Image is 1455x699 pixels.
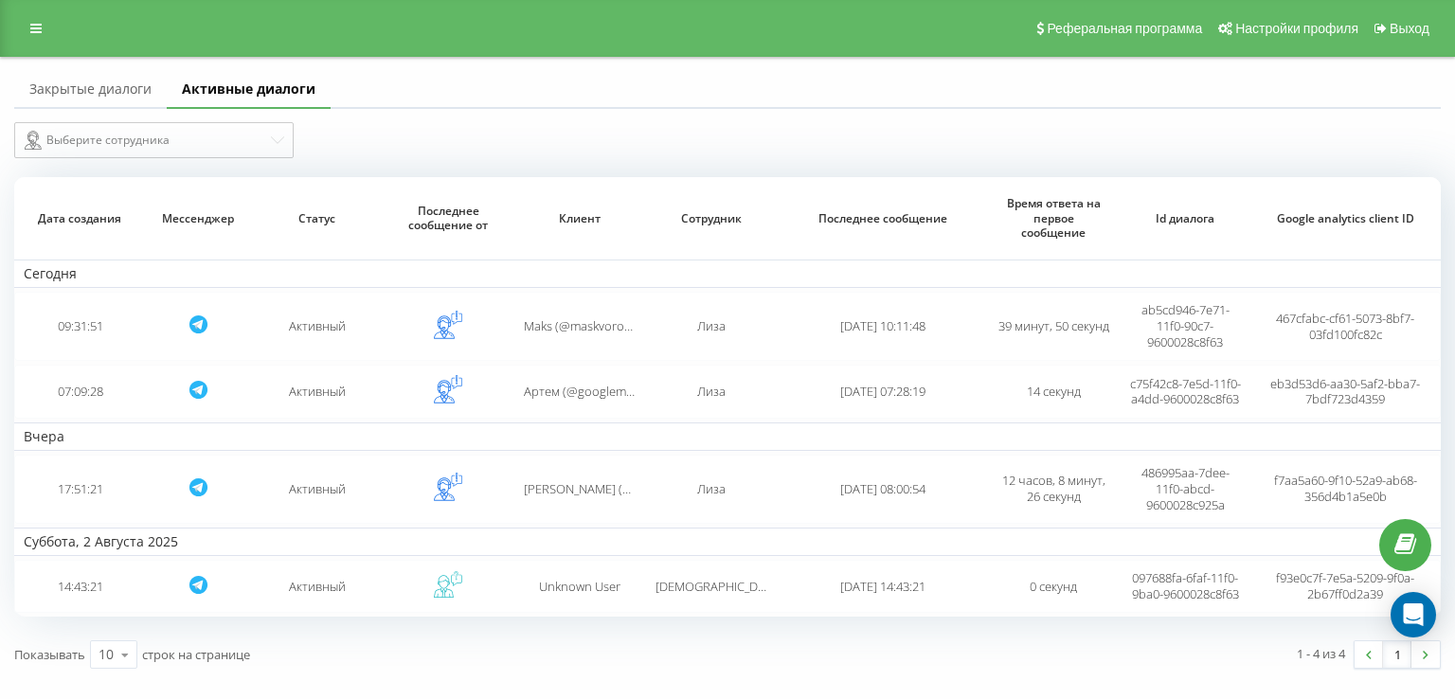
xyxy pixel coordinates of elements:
[1270,375,1420,408] span: eb3d53d6-aa30-5af2-bba7-7bdf723d4359
[266,211,368,226] span: Статус
[1383,641,1411,668] a: 1
[539,578,620,595] span: Unknown User
[1141,301,1230,350] span: ab5cd946-7e71-11f0-90c7-9600028c8f63
[14,455,146,524] td: 17:51:21
[1269,211,1423,226] span: Google analytics client ID
[1297,644,1345,663] div: 1 - 4 из 4
[1276,310,1414,343] span: 467cfabc-cf61-5073-8bf7-03fd100fc82c
[251,455,383,524] td: Активный
[14,422,1441,451] td: Вчера
[524,317,674,334] span: Мaks (@maskvoron) Voron
[159,211,237,226] span: Мессенджер
[988,455,1120,524] td: 12 часов, 8 минут, 26 секунд
[524,480,735,497] span: [PERSON_NAME] (@MARINA_RUBANN)
[1390,21,1429,36] span: Выход
[797,211,969,226] span: Последнее сообщение
[697,383,726,400] span: Лиза
[99,645,114,664] div: 10
[142,646,250,663] span: строк на странице
[661,211,763,226] span: Сотрудник
[840,383,925,400] span: [DATE] 07:28:19
[14,260,1441,288] td: Сегодня
[1276,569,1414,602] span: f93e0c7f-7e5a-5209-9f0a-2b67ff0d2a39
[251,292,383,361] td: Активный
[524,383,670,400] span: Артем (@googlemaps001)
[14,365,146,418] td: 07:09:28
[25,129,268,152] div: Выберите сотрудника
[14,528,1441,556] td: Суббота, 2 Августа 2025
[14,71,167,109] a: Закрытые диалоги
[29,211,131,226] span: Дата создания
[697,317,726,334] span: Лиза
[840,480,925,497] span: [DATE] 08:00:54
[1047,21,1202,36] span: Реферальная программа
[1141,464,1230,513] span: 486995aa-7dee-11f0-abcd-9600028c925a
[530,211,631,226] span: Клиент
[656,578,783,595] span: [DEMOGRAPHIC_DATA]
[697,480,726,497] span: Лиза
[1274,472,1417,505] span: f7aa5a60-9f10-52a9-ab68-356d4b1a5e0b
[1391,592,1436,637] div: Open Intercom Messenger
[251,365,383,418] td: Активный
[988,560,1120,613] td: 0 секунд
[988,365,1120,418] td: 14 секунд
[840,317,925,334] span: [DATE] 10:11:48
[1130,375,1241,408] span: c75f42c8-7e5d-11f0-a4dd-9600028c8f63
[988,292,1120,361] td: 39 минут, 50 секунд
[398,204,499,233] span: Последнее сообщение от
[840,578,925,595] span: [DATE] 14:43:21
[1235,21,1358,36] span: Настройки профиля
[14,646,85,663] span: Показывать
[1135,211,1236,226] span: Id диалога
[14,560,146,613] td: 14:43:21
[251,560,383,613] td: Активный
[1003,196,1105,241] span: Время ответа на первое сообщение
[1132,569,1239,602] span: 097688fa-6faf-11f0-9ba0-9600028c8f63
[14,292,146,361] td: 09:31:51
[167,71,331,109] a: Активные диалоги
